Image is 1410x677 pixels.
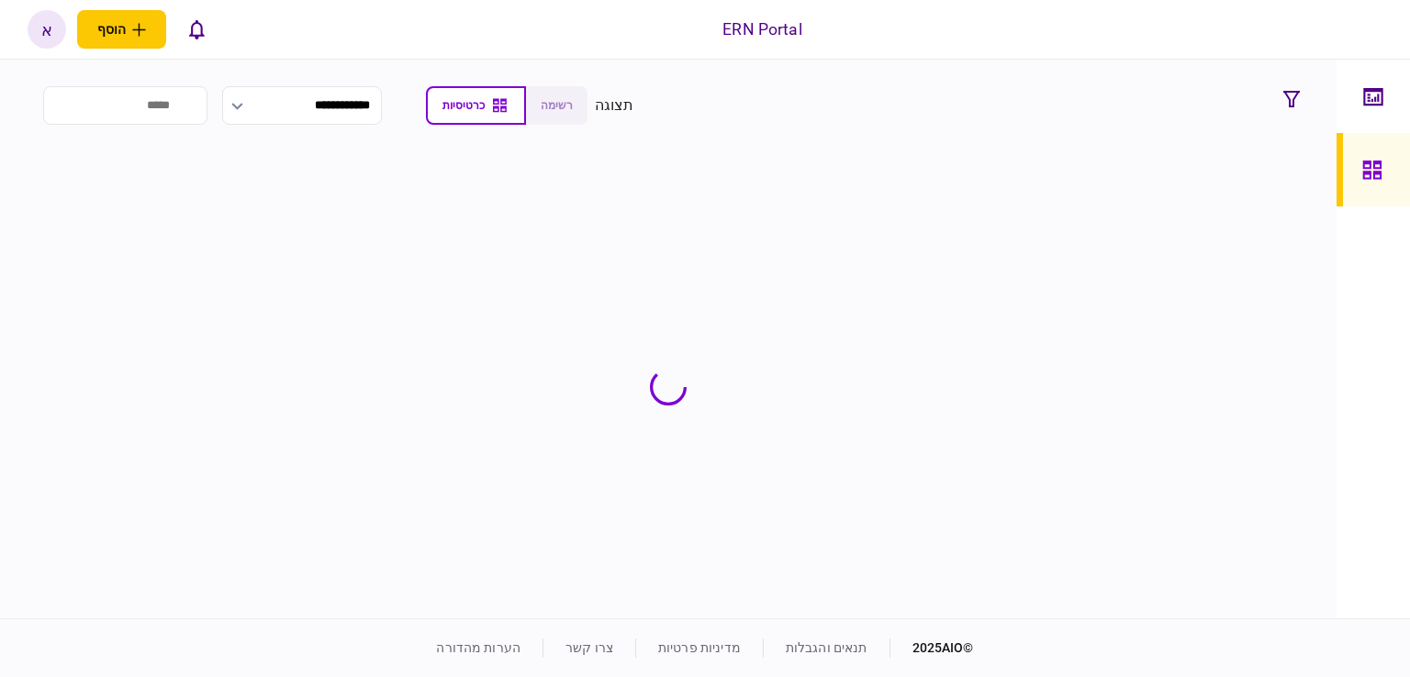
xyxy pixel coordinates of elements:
[890,638,974,658] div: © 2025 AIO
[541,99,573,112] span: רשימה
[658,640,741,655] a: מדיניות פרטיות
[436,640,520,655] a: הערות מהדורה
[722,17,801,41] div: ERN Portal
[28,10,66,49] button: א
[177,10,216,49] button: פתח רשימת התראות
[595,94,634,117] div: תצוגה
[786,640,867,655] a: תנאים והגבלות
[426,86,526,125] button: כרטיסיות
[526,86,587,125] button: רשימה
[442,99,485,112] span: כרטיסיות
[565,640,613,655] a: צרו קשר
[77,10,166,49] button: פתח תפריט להוספת לקוח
